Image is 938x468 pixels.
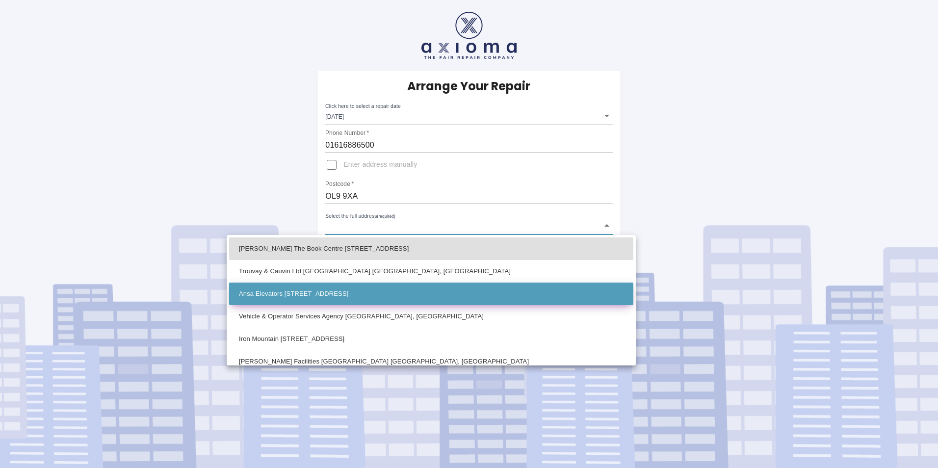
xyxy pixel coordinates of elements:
[229,305,633,328] li: Vehicle & Operator Services Agency [GEOGRAPHIC_DATA], [GEOGRAPHIC_DATA]
[229,237,633,260] li: [PERSON_NAME] The Book Centre [STREET_ADDRESS]
[229,350,633,373] li: [PERSON_NAME] Facilities [GEOGRAPHIC_DATA] [GEOGRAPHIC_DATA], [GEOGRAPHIC_DATA]
[229,283,633,305] li: Ansa Elevators [STREET_ADDRESS]
[229,260,633,283] li: Trouvay & Cauvin Ltd [GEOGRAPHIC_DATA] [GEOGRAPHIC_DATA], [GEOGRAPHIC_DATA]
[229,328,633,350] li: Iron Mountain [STREET_ADDRESS]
